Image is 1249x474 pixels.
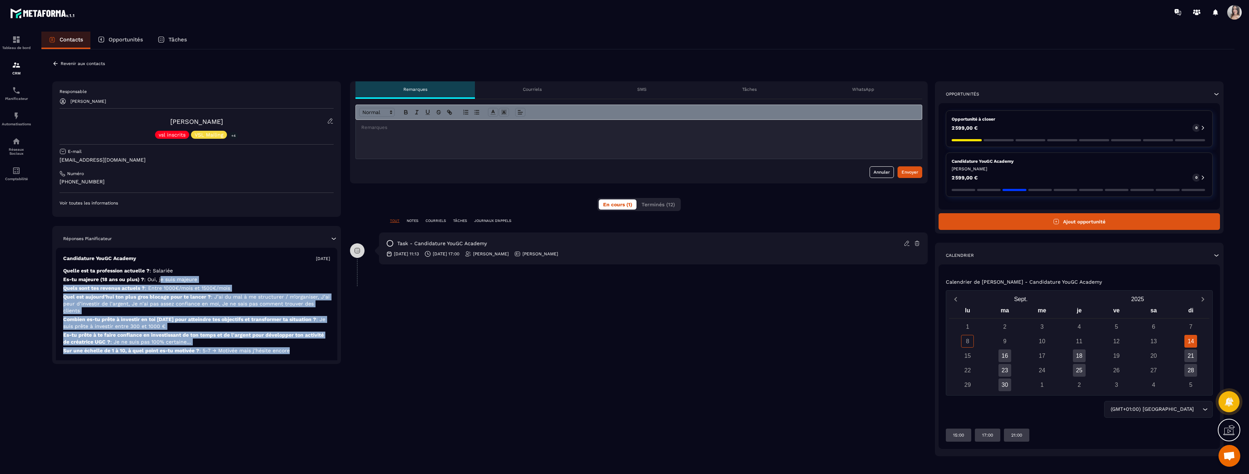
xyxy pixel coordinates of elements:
p: COURRIELS [426,218,446,223]
img: social-network [12,137,21,146]
div: 7 [1184,320,1197,333]
div: Search for option [1104,401,1213,418]
p: 15:00 [953,432,964,438]
div: 23 [998,364,1011,377]
a: formationformationCRM [2,55,31,81]
p: WhatsApp [852,86,874,92]
div: 2 [998,320,1011,333]
div: je [1061,305,1098,318]
div: 8 [961,335,974,348]
p: Tâches [742,86,757,92]
a: Opportunités [90,32,150,49]
p: Tableau de bord [2,46,31,50]
div: 12 [1110,335,1123,348]
a: accountantaccountantComptabilité [2,161,31,186]
p: 17:00 [982,432,993,438]
div: 13 [1147,335,1160,348]
div: ma [986,305,1023,318]
p: [DATE] 17:00 [433,251,459,257]
div: 1 [1036,378,1048,391]
p: Es-tu prête à te faire confiance en investissant de ton temps et de l'argent pour développer ton ... [63,332,330,345]
a: automationsautomationsAutomatisations [2,106,31,131]
p: TÂCHES [453,218,467,223]
p: vsl inscrits [159,132,186,137]
div: 19 [1110,349,1123,362]
button: Envoyer [898,166,922,178]
div: 4 [1073,320,1086,333]
span: : Je ne suis pas 100% certaine... [110,339,191,345]
div: 26 [1110,364,1123,377]
p: SMS [637,86,647,92]
div: Calendar days [949,320,1209,391]
img: formation [12,35,21,44]
p: [PERSON_NAME] [70,99,106,104]
p: Comptabilité [2,177,31,181]
a: Contacts [41,32,90,49]
div: 3 [1110,378,1123,391]
button: En cours (1) [599,199,636,210]
p: [DATE] 11:13 [394,251,419,257]
a: [PERSON_NAME] [170,118,223,125]
p: Responsable [60,89,334,94]
div: Envoyer [902,169,918,176]
p: 0 [1195,175,1197,180]
p: JOURNAUX D'APPELS [474,218,511,223]
button: Terminés (12) [637,199,679,210]
span: : Entre 1000€/mois et 1500€/mois [145,285,230,291]
div: 24 [1036,364,1048,377]
button: Next month [1196,294,1209,304]
img: logo [10,7,76,20]
div: 3 [1036,320,1048,333]
div: 27 [1147,364,1160,377]
p: CRM [2,71,31,75]
img: scheduler [12,86,21,95]
p: Quel est aujourd’hui ton plus gros blocage pour te lancer ? [63,293,330,314]
p: Opportunité à closer [952,116,1207,122]
p: Candidature YouGC Academy [63,255,136,262]
a: Tâches [150,32,194,49]
div: 30 [998,378,1011,391]
div: 18 [1073,349,1086,362]
p: Opportunités [946,91,979,97]
div: sa [1135,305,1172,318]
img: automations [12,112,21,120]
span: : Oui, je suis majeure [144,276,197,282]
div: 6 [1147,320,1160,333]
div: 9 [998,335,1011,348]
p: Quels sont tes revenus actuels ? [63,285,330,292]
button: Ajout opportunité [939,213,1220,230]
img: accountant [12,166,21,175]
p: [PERSON_NAME] [952,166,1207,172]
p: Remarques [403,86,427,92]
p: Planificateur [2,97,31,101]
p: Candidature YouGC Academy [952,158,1207,164]
div: 20 [1147,349,1160,362]
div: 14 [1184,335,1197,348]
p: NOTES [407,218,418,223]
div: 17 [1036,349,1048,362]
div: ve [1098,305,1135,318]
button: Open months overlay [963,293,1079,305]
div: 11 [1073,335,1086,348]
span: Terminés (12) [642,202,675,207]
p: Numéro [67,171,84,177]
div: 5 [1110,320,1123,333]
a: formationformationTableau de bord [2,30,31,55]
p: Sur une échelle de 1 à 10, à quel point es-tu motivée ? [63,347,330,354]
p: Automatisations [2,122,31,126]
p: [PHONE_NUMBER] [60,178,334,185]
div: 16 [998,349,1011,362]
span: En cours (1) [603,202,632,207]
p: Calendrier de [PERSON_NAME] - Candidature YouGC Academy [946,279,1102,285]
div: 29 [961,378,974,391]
p: Réponses Planificateur [63,236,112,242]
div: 1 [961,320,974,333]
div: 2 [1073,378,1086,391]
div: 25 [1073,364,1086,377]
div: 10 [1036,335,1048,348]
p: Revenir aux contacts [61,61,105,66]
span: (GMT+01:00) [GEOGRAPHIC_DATA] [1109,405,1195,413]
p: Tâches [168,36,187,43]
p: E-mail [68,149,82,154]
p: 2 599,00 € [952,125,978,130]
